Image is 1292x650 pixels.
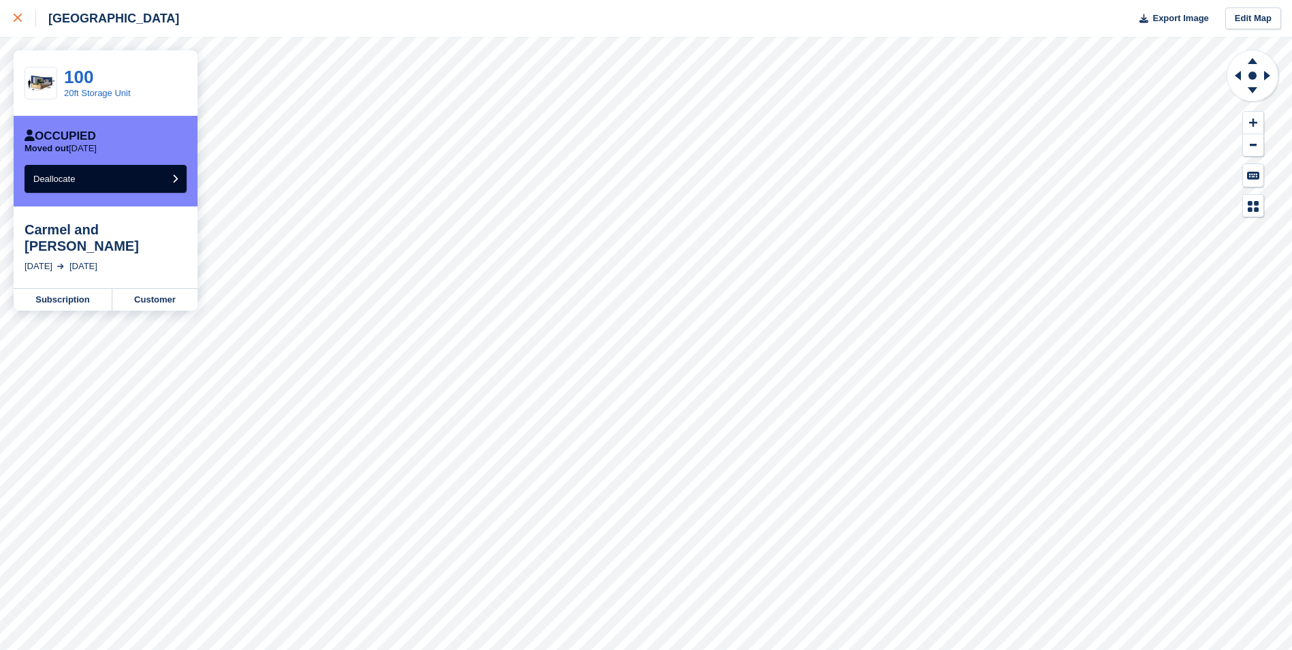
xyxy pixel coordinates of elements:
[1152,12,1208,25] span: Export Image
[69,260,97,273] div: [DATE]
[25,143,97,154] p: [DATE]
[14,289,112,311] a: Subscription
[25,165,187,193] button: Deallocate
[25,72,57,95] img: 20-ft-container%20stora%20image%20(3).jpg
[1243,164,1263,187] button: Keyboard Shortcuts
[112,289,198,311] a: Customer
[25,221,187,254] div: Carmel and [PERSON_NAME]
[25,129,96,143] div: Occupied
[25,143,69,153] span: Moved out
[57,264,64,269] img: arrow-right-light-icn-cde0832a797a2874e46488d9cf13f60e5c3a73dbe684e267c42b8395dfbc2abf.svg
[1225,7,1281,30] a: Edit Map
[1243,112,1263,134] button: Zoom In
[1243,134,1263,157] button: Zoom Out
[36,10,179,27] div: [GEOGRAPHIC_DATA]
[25,260,52,273] div: [DATE]
[33,174,75,184] span: Deallocate
[64,67,93,87] a: 100
[1131,7,1209,30] button: Export Image
[64,88,131,98] a: 20ft Storage Unit
[1243,195,1263,217] button: Map Legend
